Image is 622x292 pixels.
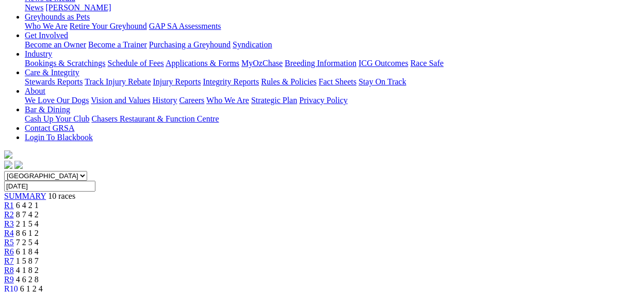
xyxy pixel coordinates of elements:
[25,77,618,87] div: Care & Integrity
[25,59,618,68] div: Industry
[16,256,39,265] span: 1 5 8 7
[25,133,93,142] a: Login To Blackbook
[107,59,163,67] a: Schedule of Fees
[16,275,39,284] span: 4 6 2 8
[14,161,23,169] img: twitter.svg
[319,77,356,86] a: Fact Sheets
[4,161,12,169] img: facebook.svg
[25,22,68,30] a: Who We Are
[241,59,283,67] a: MyOzChase
[16,266,39,274] span: 4 1 8 2
[25,59,105,67] a: Bookings & Scratchings
[25,31,68,40] a: Get Involved
[251,96,297,105] a: Strategic Plan
[25,40,618,49] div: Get Involved
[25,114,89,123] a: Cash Up Your Club
[16,247,39,256] span: 6 1 8 4
[16,210,39,219] span: 8 7 4 2
[410,59,443,67] a: Race Safe
[48,192,75,200] span: 10 races
[25,124,74,132] a: Contact GRSA
[153,77,201,86] a: Injury Reports
[358,59,408,67] a: ICG Outcomes
[25,22,618,31] div: Greyhounds as Pets
[25,3,618,12] div: News & Media
[203,77,259,86] a: Integrity Reports
[16,201,39,210] span: 6 4 2 1
[4,181,95,192] input: Select date
[16,238,39,247] span: 7 2 5 4
[25,49,52,58] a: Industry
[16,229,39,237] span: 8 6 1 2
[206,96,249,105] a: Who We Are
[358,77,406,86] a: Stay On Track
[4,238,14,247] a: R5
[4,219,14,228] a: R3
[4,266,14,274] a: R8
[25,105,70,114] a: Bar & Dining
[261,77,317,86] a: Rules & Policies
[4,210,14,219] a: R2
[166,59,239,67] a: Applications & Forms
[285,59,356,67] a: Breeding Information
[25,68,79,77] a: Care & Integrity
[299,96,348,105] a: Privacy Policy
[4,229,14,237] a: R4
[4,150,12,159] img: logo-grsa-white.png
[152,96,177,105] a: History
[179,96,204,105] a: Careers
[88,40,147,49] a: Become a Trainer
[149,22,221,30] a: GAP SA Assessments
[4,201,14,210] a: R1
[25,96,89,105] a: We Love Our Dogs
[25,77,83,86] a: Stewards Reports
[45,3,111,12] a: [PERSON_NAME]
[25,96,618,105] div: About
[91,114,219,123] a: Chasers Restaurant & Function Centre
[91,96,150,105] a: Vision and Values
[25,114,618,124] div: Bar & Dining
[149,40,231,49] a: Purchasing a Greyhound
[16,219,39,228] span: 2 1 5 4
[25,3,43,12] a: News
[4,256,14,265] a: R7
[25,87,45,95] a: About
[233,40,272,49] a: Syndication
[70,22,147,30] a: Retire Your Greyhound
[4,192,46,200] a: SUMMARY
[85,77,151,86] a: Track Injury Rebate
[4,275,14,284] a: R9
[4,247,14,256] a: R6
[25,12,90,21] a: Greyhounds as Pets
[25,40,86,49] a: Become an Owner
